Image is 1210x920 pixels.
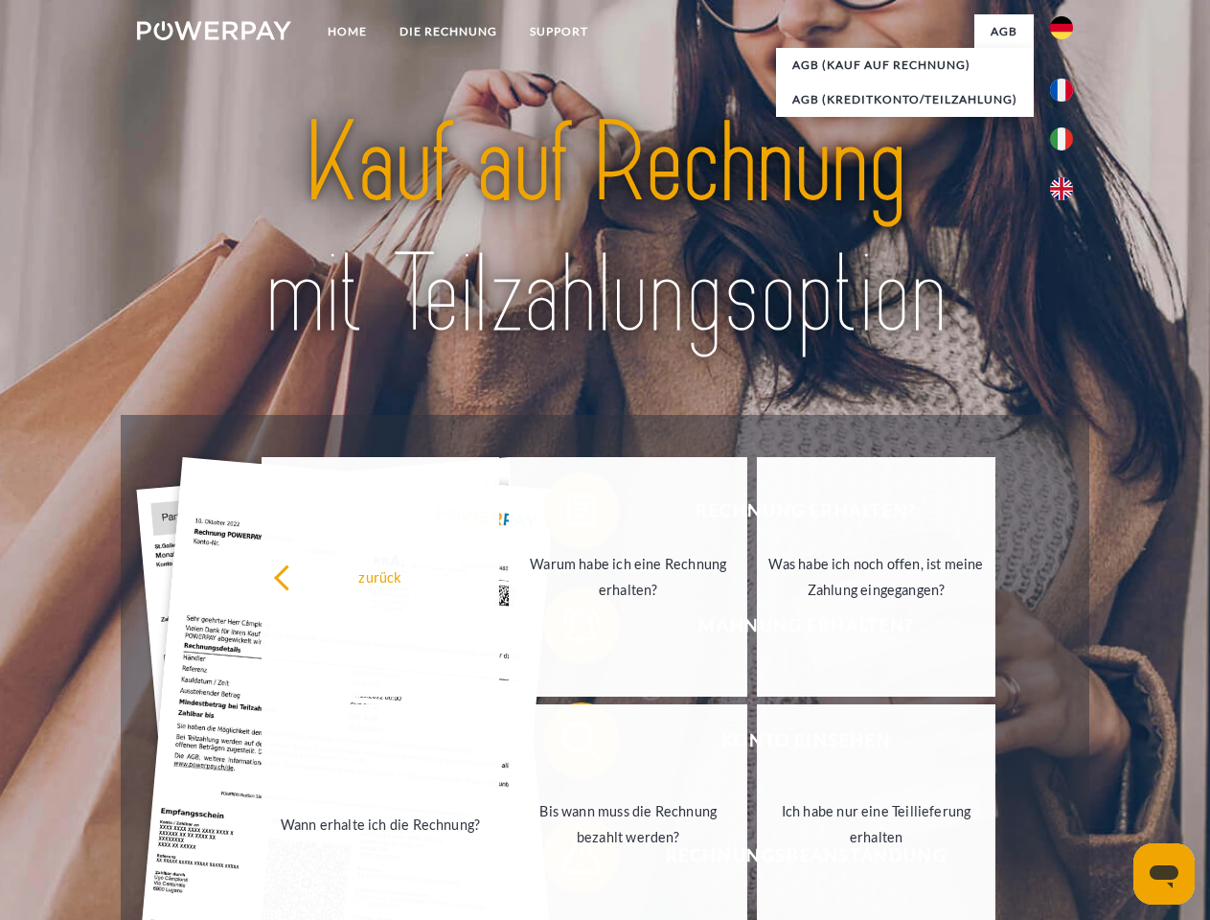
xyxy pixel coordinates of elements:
a: Was habe ich noch offen, ist meine Zahlung eingegangen? [757,457,995,697]
a: agb [974,14,1034,49]
img: de [1050,16,1073,39]
a: SUPPORT [514,14,605,49]
div: Wann erhalte ich die Rechnung? [273,811,489,837]
div: Bis wann muss die Rechnung bezahlt werden? [520,798,736,850]
img: title-powerpay_de.svg [183,92,1027,367]
img: it [1050,127,1073,150]
a: Home [311,14,383,49]
div: zurück [273,563,489,589]
img: fr [1050,79,1073,102]
a: DIE RECHNUNG [383,14,514,49]
img: logo-powerpay-white.svg [137,21,291,40]
iframe: Schaltfläche zum Öffnen des Messaging-Fensters [1133,843,1195,905]
a: AGB (Kreditkonto/Teilzahlung) [776,82,1034,117]
a: AGB (Kauf auf Rechnung) [776,48,1034,82]
div: Ich habe nur eine Teillieferung erhalten [768,798,984,850]
div: Warum habe ich eine Rechnung erhalten? [520,551,736,603]
div: Was habe ich noch offen, ist meine Zahlung eingegangen? [768,551,984,603]
img: en [1050,177,1073,200]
